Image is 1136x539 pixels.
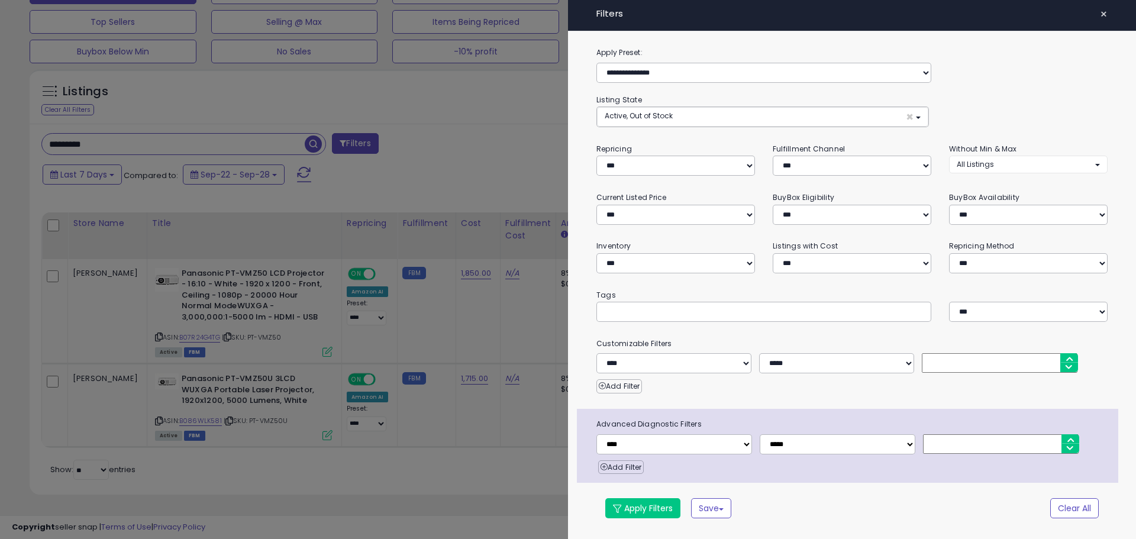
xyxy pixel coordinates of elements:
[949,192,1019,202] small: BuyBox Availability
[596,379,642,393] button: Add Filter
[605,498,680,518] button: Apply Filters
[588,46,1116,59] label: Apply Preset:
[906,111,914,123] span: ×
[773,192,834,202] small: BuyBox Eligibility
[949,156,1108,173] button: All Listings
[596,9,1108,19] h4: Filters
[588,337,1116,350] small: Customizable Filters
[605,111,673,121] span: Active, Out of Stock
[1095,6,1112,22] button: ×
[598,460,644,475] button: Add Filter
[597,107,928,127] button: Active, Out of Stock ×
[957,159,994,169] span: All Listings
[773,241,838,251] small: Listings with Cost
[773,144,845,154] small: Fulfillment Channel
[949,144,1017,154] small: Without Min & Max
[596,192,666,202] small: Current Listed Price
[949,241,1015,251] small: Repricing Method
[1100,6,1108,22] span: ×
[596,241,631,251] small: Inventory
[588,289,1116,302] small: Tags
[1050,498,1099,518] button: Clear All
[588,418,1118,431] span: Advanced Diagnostic Filters
[596,144,632,154] small: Repricing
[691,498,731,518] button: Save
[596,95,642,105] small: Listing State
